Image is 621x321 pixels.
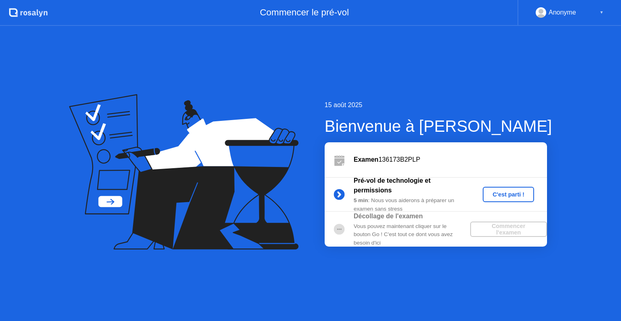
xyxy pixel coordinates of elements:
[354,197,368,203] b: 5 min
[354,222,470,247] div: Vous pouvez maintenant cliquer sur le bouton Go ! C'est tout ce dont vous avez besoin d'ici
[354,213,423,220] b: Décollage de l'examen
[354,155,547,165] div: 136173B2PLP
[325,114,552,138] div: Bienvenue à [PERSON_NAME]
[354,196,470,213] div: : Nous vous aiderons à préparer un examen sans stress
[470,222,547,237] button: Commencer l'examen
[473,223,544,236] div: Commencer l'examen
[549,7,576,18] div: Anonyme
[325,100,552,110] div: 15 août 2025
[486,191,531,198] div: C'est parti !
[600,7,604,18] div: ▼
[483,187,534,202] button: C'est parti !
[354,156,378,163] b: Examen
[354,177,431,194] b: Pré-vol de technologie et permissions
